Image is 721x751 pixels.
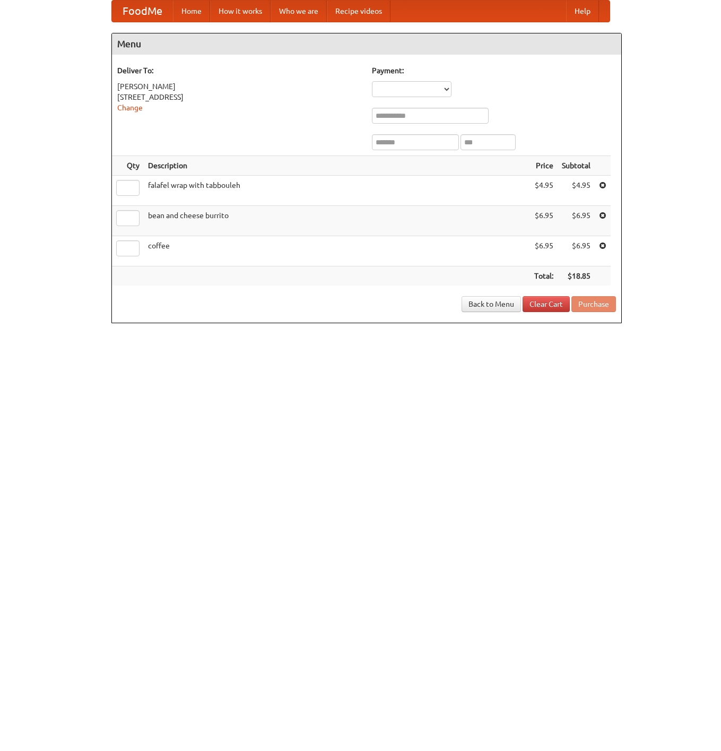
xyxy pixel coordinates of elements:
[144,176,530,206] td: falafel wrap with tabbouleh
[117,92,361,102] div: [STREET_ADDRESS]
[144,156,530,176] th: Description
[530,266,558,286] th: Total:
[530,236,558,266] td: $6.95
[530,156,558,176] th: Price
[144,236,530,266] td: coffee
[372,65,616,76] h5: Payment:
[558,266,595,286] th: $18.85
[566,1,599,22] a: Help
[144,206,530,236] td: bean and cheese burrito
[462,296,521,312] a: Back to Menu
[558,176,595,206] td: $4.95
[173,1,210,22] a: Home
[558,206,595,236] td: $6.95
[530,176,558,206] td: $4.95
[571,296,616,312] button: Purchase
[523,296,570,312] a: Clear Cart
[530,206,558,236] td: $6.95
[327,1,390,22] a: Recipe videos
[558,236,595,266] td: $6.95
[117,81,361,92] div: [PERSON_NAME]
[112,33,621,55] h4: Menu
[112,156,144,176] th: Qty
[558,156,595,176] th: Subtotal
[117,65,361,76] h5: Deliver To:
[271,1,327,22] a: Who we are
[112,1,173,22] a: FoodMe
[117,103,143,112] a: Change
[210,1,271,22] a: How it works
